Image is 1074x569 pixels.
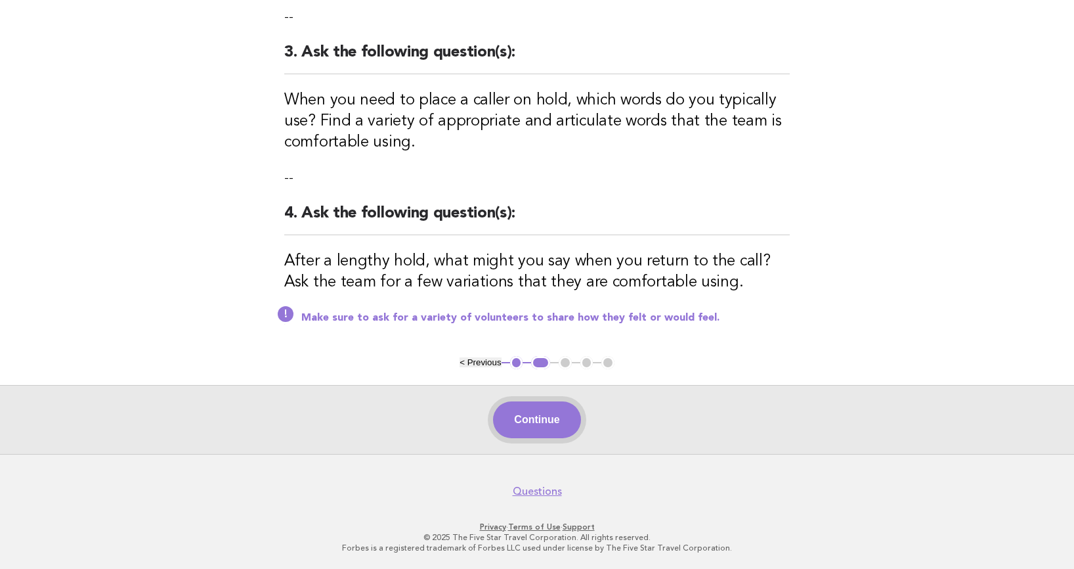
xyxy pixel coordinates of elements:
[284,90,790,153] h3: When you need to place a caller on hold, which words do you typically use? Find a variety of appr...
[531,356,550,369] button: 2
[135,543,939,553] p: Forbes is a registered trademark of Forbes LLC used under license by The Five Star Travel Corpora...
[563,522,595,532] a: Support
[135,522,939,532] p: · ·
[480,522,506,532] a: Privacy
[284,169,790,187] p: --
[284,42,790,74] h2: 3. Ask the following question(s):
[284,203,790,235] h2: 4. Ask the following question(s):
[284,251,790,293] h3: After a lengthy hold, what might you say when you return to the call? Ask the team for a few vari...
[508,522,561,532] a: Terms of Use
[284,8,790,26] p: --
[460,357,501,367] button: < Previous
[135,532,939,543] p: © 2025 The Five Star Travel Corporation. All rights reserved.
[493,401,580,438] button: Continue
[301,311,790,325] p: Make sure to ask for a variety of volunteers to share how they felt or would feel.
[513,485,562,498] a: Questions
[510,356,523,369] button: 1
